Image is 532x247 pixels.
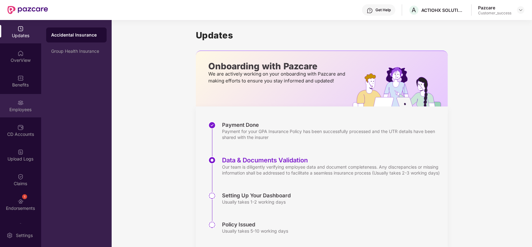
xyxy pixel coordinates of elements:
div: Pazcare [478,5,511,11]
img: svg+xml;base64,PHN2ZyBpZD0iU3RlcC1QZW5kaW5nLTMyeDMyIiB4bWxucz0iaHR0cDovL3d3dy53My5vcmcvMjAwMC9zdm... [208,221,216,229]
div: Customer_success [478,11,511,16]
img: svg+xml;base64,PHN2ZyBpZD0iSGVscC0zMngzMiIgeG1sbnM9Imh0dHA6Ly93d3cudzMub3JnLzIwMDAvc3ZnIiB3aWR0aD... [367,7,373,14]
img: svg+xml;base64,PHN2ZyBpZD0iRHJvcGRvd24tMzJ4MzIiIHhtbG5zPSJodHRwOi8vd3d3LnczLm9yZy8yMDAwL3N2ZyIgd2... [518,7,523,12]
div: Get Help [375,7,391,12]
img: New Pazcare Logo [7,6,48,14]
img: svg+xml;base64,PHN2ZyBpZD0iU3RlcC1QZW5kaW5nLTMyeDMyIiB4bWxucz0iaHR0cDovL3d3dy53My5vcmcvMjAwMC9zdm... [208,192,216,200]
img: svg+xml;base64,PHN2ZyBpZD0iU3RlcC1Eb25lLTMyeDMyIiB4bWxucz0iaHR0cDovL3d3dy53My5vcmcvMjAwMC9zdmciIH... [208,121,216,129]
div: ACTIOHX SOLUTIONS PRIVATE LIMITED [421,7,465,13]
img: svg+xml;base64,PHN2ZyBpZD0iU3RlcC1BY3RpdmUtMzJ4MzIiIHhtbG5zPSJodHRwOi8vd3d3LnczLm9yZy8yMDAwL3N2Zy... [208,156,216,164]
span: A [412,6,416,14]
